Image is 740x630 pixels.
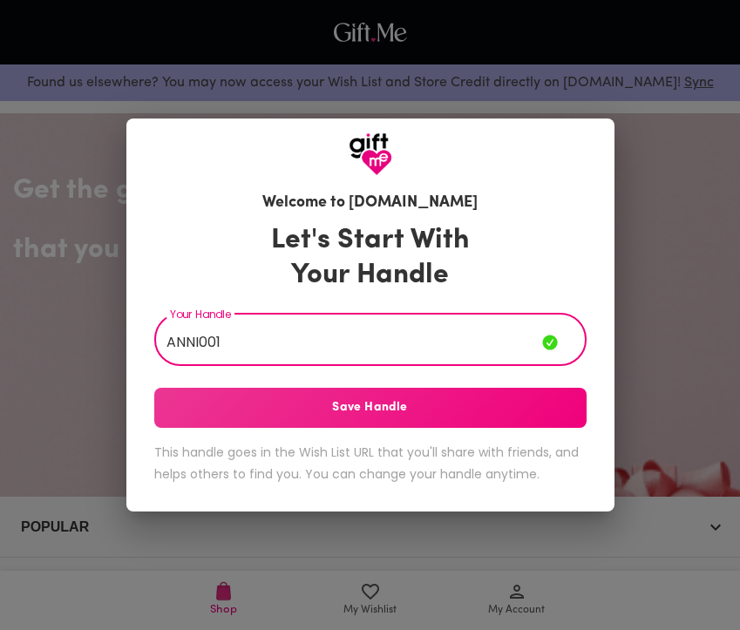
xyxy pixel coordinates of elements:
[154,442,587,484] h6: This handle goes in the Wish List URL that you'll share with friends, and helps others to find yo...
[349,132,392,176] img: GiftMe Logo
[154,388,587,428] button: Save Handle
[249,223,492,293] h3: Let's Start With Your Handle
[154,398,587,417] span: Save Handle
[154,317,542,366] input: Your Handle
[262,192,478,215] h6: Welcome to [DOMAIN_NAME]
